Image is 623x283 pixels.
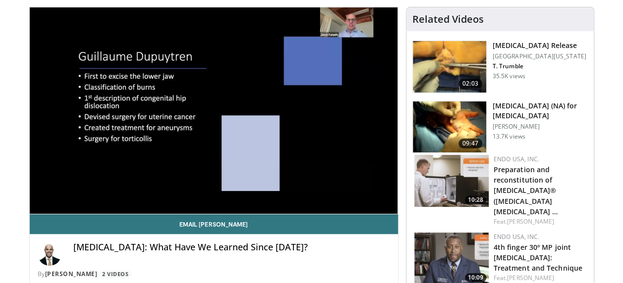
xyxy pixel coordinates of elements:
a: Email [PERSON_NAME] [30,214,398,234]
a: [PERSON_NAME] [45,270,98,278]
a: 2 Videos [99,270,132,279]
span: 09:47 [458,139,482,148]
p: 13.7K views [493,133,525,141]
img: Avatar [38,242,61,266]
a: Endo USA, Inc. [494,155,539,163]
h3: [MEDICAL_DATA] Release [493,41,586,50]
a: Endo USA, Inc. [494,233,539,241]
a: 10:28 [414,155,489,207]
img: ab89541e-13d0-49f0-812b-38e61ef681fd.150x105_q85_crop-smart_upscale.jpg [414,155,489,207]
a: [PERSON_NAME] [507,274,554,282]
h3: [MEDICAL_DATA] (NA) for [MEDICAL_DATA] [493,101,588,121]
span: 10:09 [465,273,486,282]
p: [PERSON_NAME] [493,123,588,131]
a: 09:47 [MEDICAL_DATA] (NA) for [MEDICAL_DATA] [PERSON_NAME] 13.7K views [412,101,588,153]
p: [GEOGRAPHIC_DATA][US_STATE] [493,52,586,60]
a: [PERSON_NAME] [507,217,554,226]
video-js: Video Player [30,7,398,214]
img: 38790_0000_3.png.150x105_q85_crop-smart_upscale.jpg [413,41,486,93]
h4: Related Videos [412,13,484,25]
img: atik_3.png.150x105_q85_crop-smart_upscale.jpg [413,101,486,153]
a: 02:03 [MEDICAL_DATA] Release [GEOGRAPHIC_DATA][US_STATE] T. Trumble 35.5K views [412,41,588,93]
span: 02:03 [458,79,482,89]
a: Preparation and reconstitution of [MEDICAL_DATA]® ([MEDICAL_DATA] [MEDICAL_DATA] … [494,165,559,216]
h4: [MEDICAL_DATA]: What Have We Learned Since [DATE]? [73,242,390,253]
span: 10:28 [465,195,486,204]
div: Feat. [494,274,586,283]
div: Feat. [494,217,586,226]
p: T. Trumble [493,62,586,70]
div: By [38,270,390,279]
a: 4th finger 30º MP joint [MEDICAL_DATA]: Treatment and Technique [494,242,582,273]
p: 35.5K views [493,72,525,80]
